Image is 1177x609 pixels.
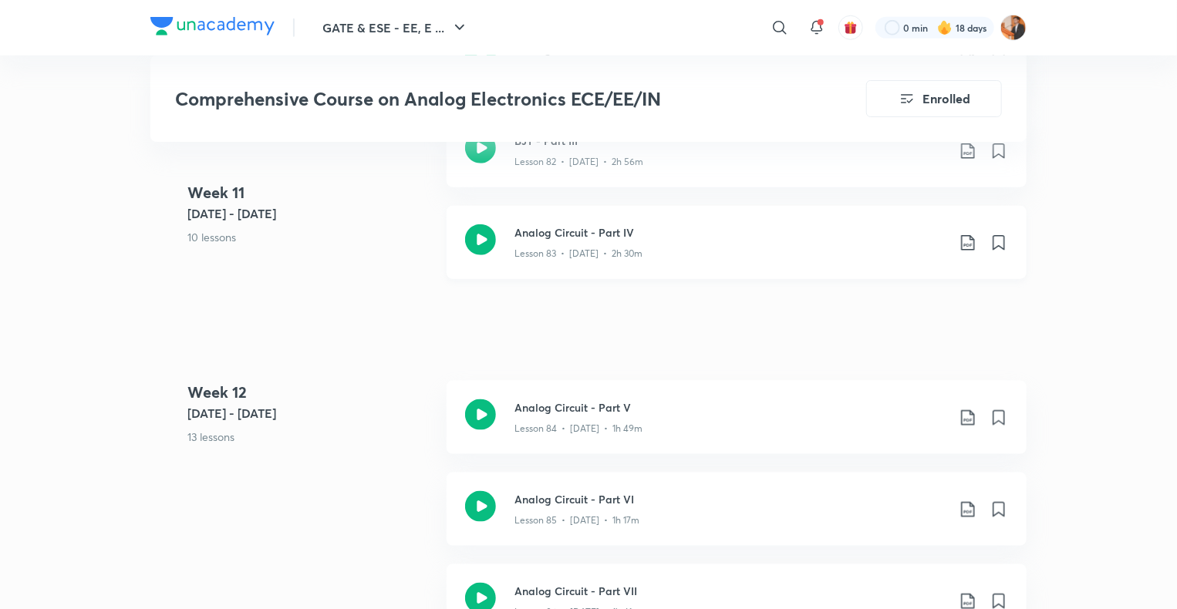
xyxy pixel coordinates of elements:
h4: Week 12 [187,381,434,404]
h5: [DATE] - [DATE] [187,204,434,223]
h3: Analog Circuit - Part VII [514,583,946,599]
button: GATE & ESE - EE, E ... [313,12,478,43]
button: avatar [838,15,863,40]
a: Analog Circuit - Part VILesson 85 • [DATE] • 1h 17m [447,473,1027,564]
p: Lesson 83 • [DATE] • 2h 30m [514,247,642,261]
img: streak [937,20,953,35]
button: Enrolled [866,80,1002,117]
a: Company Logo [150,17,275,39]
h3: Comprehensive Course on Analog Electronics ECE/EE/IN [175,88,779,110]
p: Lesson 82 • [DATE] • 2h 56m [514,155,643,169]
p: 13 lessons [187,429,434,445]
a: Analog Circuit - Part IVLesson 83 • [DATE] • 2h 30m [447,206,1027,298]
a: BJT - Part IIILesson 82 • [DATE] • 2h 56m [447,114,1027,206]
p: Lesson 84 • [DATE] • 1h 49m [514,422,642,436]
img: Ayush sagitra [1000,15,1027,41]
h4: Week 11 [187,181,434,204]
h5: [DATE] - [DATE] [187,404,434,422]
h3: Analog Circuit - Part V [514,399,946,416]
a: Analog Circuit - Part VLesson 84 • [DATE] • 1h 49m [447,381,1027,473]
h3: Analog Circuit - Part IV [514,224,946,241]
p: 10 lessons [187,229,434,245]
img: Company Logo [150,17,275,35]
h3: Analog Circuit - Part VI [514,491,946,507]
p: Lesson 85 • [DATE] • 1h 17m [514,513,639,527]
img: avatar [844,21,858,35]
